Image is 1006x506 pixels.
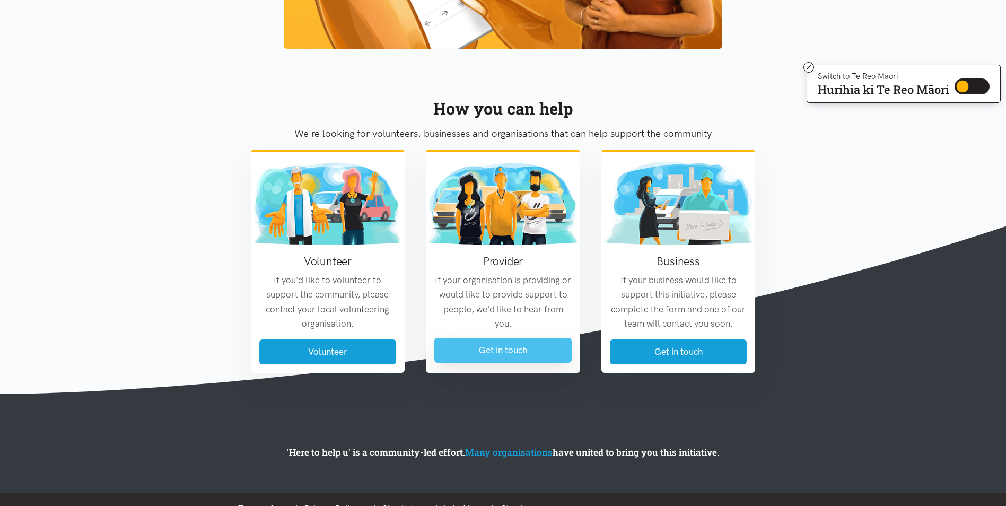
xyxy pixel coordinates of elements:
[818,73,949,80] p: Switch to Te Reo Māori
[610,339,747,364] a: Get in touch
[434,254,572,269] h3: Provider
[610,254,747,269] h3: Business
[259,339,397,364] a: Volunteer
[465,446,553,458] a: Many organisations
[251,126,756,142] p: We're looking for volunteers, businesses and organisations that can help support the community
[610,273,747,331] p: If your business would like to support this initiative, please complete the form and one of our t...
[818,85,949,94] p: Hurihia ki Te Reo Māori
[178,445,828,459] p: 'Here to help u' is a community-led effort. have united to bring you this initiative.
[434,273,572,331] p: If your organisation is providing or would like to provide support to people, we'd like to hear f...
[434,338,572,363] a: Get in touch
[251,95,756,121] div: How you can help
[259,254,397,269] h3: Volunteer
[259,273,397,331] p: If you'd like to volunteer to support the community, please contact your local volunteering organ...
